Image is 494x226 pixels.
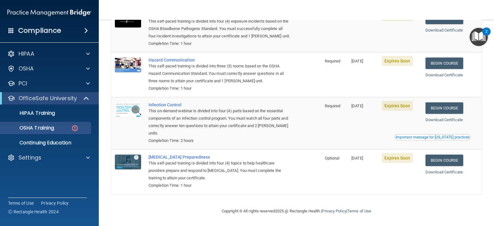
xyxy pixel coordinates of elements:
[351,104,363,108] span: [DATE]
[8,209,59,215] span: Ⓒ Rectangle Health 2024
[351,156,363,160] span: [DATE]
[325,59,341,63] span: Required
[41,200,69,206] a: Privacy Policy
[382,101,412,111] span: Expires Soon
[351,59,363,63] span: [DATE]
[395,134,471,140] button: Read this if you are a dental practitioner in the state of CA
[4,110,55,116] p: HIPAA Training
[71,124,79,132] img: danger-circle.6113f641.png
[149,102,290,107] a: Infection Control
[149,85,290,92] div: Completion Time: 1 hour
[396,135,470,139] div: Important message for [US_STATE] practices
[149,107,290,137] div: This on-demand webinar is divided into four (4) parts based on the essential components of an inf...
[425,170,463,174] a: Download Certificate
[149,58,290,62] a: Hazard Communication
[19,50,34,58] p: HIPAA
[425,102,463,114] a: Begin Course
[382,56,412,66] span: Expires Soon
[8,200,34,206] a: Terms of Use
[149,62,290,85] div: This self-paced training is divided into three (3) rooms based on the OSHA Hazard Communication S...
[19,65,34,72] p: OSHA
[149,182,290,189] div: Completion Time: 1 hour
[4,140,88,146] p: Continuing Education
[325,156,340,160] span: Optional
[425,155,463,166] a: Begin Course
[149,18,290,40] div: This self-paced training is divided into four (4) exposure incidents based on the OSHA Bloodborne...
[19,95,77,102] p: OfficeSafe University
[425,73,463,77] a: Download Certificate
[322,209,346,213] a: Privacy Policy
[485,32,488,40] div: 2
[149,137,290,144] div: Completion Time: 2 hours
[425,28,463,32] a: Download Certificate
[19,154,41,161] p: Settings
[425,117,463,122] a: Download Certificate
[19,80,27,87] p: PCI
[7,154,90,161] a: Settings
[18,26,61,35] h4: Compliance
[7,95,90,102] a: OfficeSafe University
[7,6,91,19] img: PMB logo
[7,80,90,87] a: PCI
[149,155,290,160] a: [MEDICAL_DATA] Preparedness
[325,104,341,108] span: Required
[347,209,371,213] a: Terms of Use
[7,50,90,58] a: HIPAA
[149,160,290,182] div: This self-paced training is divided into four (4) topics to help healthcare providers prepare and...
[425,58,463,69] a: Begin Course
[4,125,54,131] p: OSHA Training
[470,28,488,46] button: Open Resource Center, 2 new notifications
[184,201,409,221] div: Copyright © All rights reserved 2025 @ Rectangle Health | |
[387,185,487,210] iframe: Drift Widget Chat Controller
[149,40,290,47] div: Completion Time: 1 hour
[7,65,90,72] a: OSHA
[382,153,412,163] span: Expires Soon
